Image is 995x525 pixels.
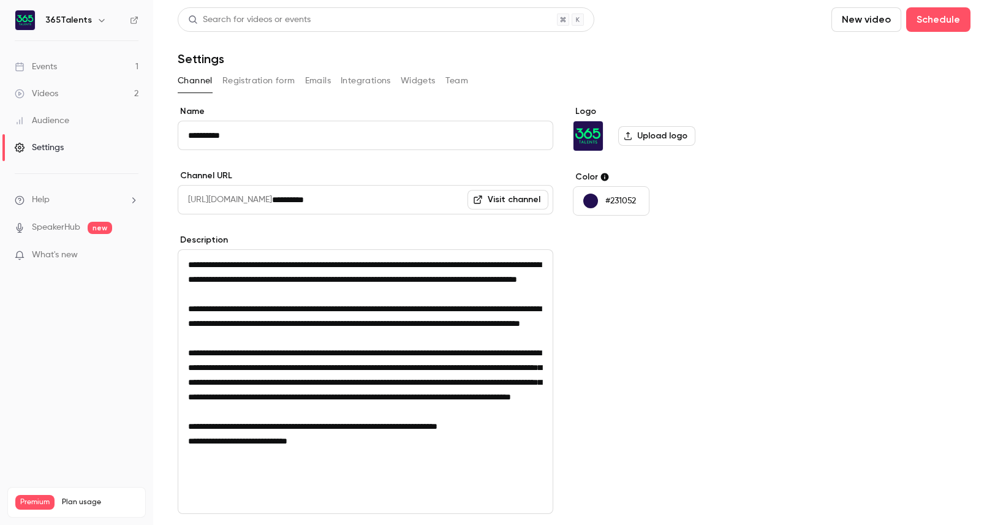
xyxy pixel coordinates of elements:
[605,195,636,207] p: #231052
[573,105,761,118] label: Logo
[467,190,548,210] a: Visit channel
[305,71,331,91] button: Emails
[178,51,224,66] h1: Settings
[178,170,553,182] label: Channel URL
[341,71,391,91] button: Integrations
[15,495,55,510] span: Premium
[15,194,138,206] li: help-dropdown-opener
[178,234,553,246] label: Description
[618,126,695,146] label: Upload logo
[32,221,80,234] a: SpeakerHub
[445,71,469,91] button: Team
[573,186,649,216] button: #231052
[15,115,69,127] div: Audience
[178,185,272,214] span: [URL][DOMAIN_NAME]
[573,121,603,151] img: 365Talents
[401,71,436,91] button: Widgets
[188,13,311,26] div: Search for videos or events
[88,222,112,234] span: new
[15,88,58,100] div: Videos
[32,194,50,206] span: Help
[178,105,553,118] label: Name
[15,10,35,30] img: 365Talents
[15,61,57,73] div: Events
[178,71,213,91] button: Channel
[831,7,901,32] button: New video
[32,249,78,262] span: What's new
[906,7,970,32] button: Schedule
[45,14,92,26] h6: 365Talents
[222,71,295,91] button: Registration form
[15,142,64,154] div: Settings
[573,171,761,183] label: Color
[573,105,761,151] section: Logo
[62,497,138,507] span: Plan usage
